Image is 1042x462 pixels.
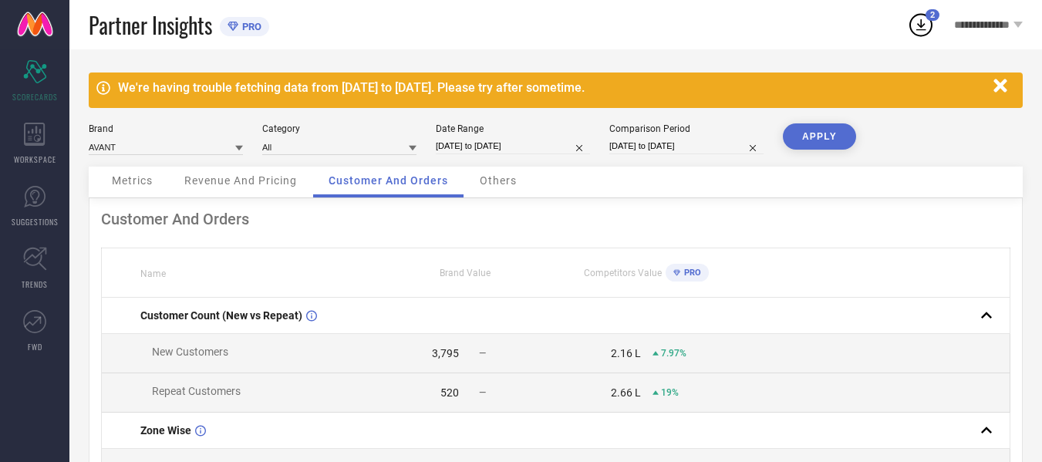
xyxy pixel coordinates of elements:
span: PRO [238,21,261,32]
span: — [479,348,486,359]
span: New Customers [152,346,228,358]
div: Comparison Period [609,123,764,134]
span: SUGGESTIONS [12,216,59,228]
div: 520 [440,386,459,399]
span: Competitors Value [584,268,662,278]
span: 19% [661,387,679,398]
span: Partner Insights [89,9,212,41]
input: Select date range [436,138,590,154]
span: WORKSPACE [14,153,56,165]
span: Zone Wise [140,424,191,437]
span: Customer And Orders [329,174,448,187]
span: — [479,387,486,398]
span: Brand Value [440,268,491,278]
div: 3,795 [432,347,459,359]
input: Select comparison period [609,138,764,154]
span: 7.97% [661,348,686,359]
span: Others [480,174,517,187]
div: Brand [89,123,243,134]
span: Metrics [112,174,153,187]
button: APPLY [783,123,856,150]
span: Revenue And Pricing [184,174,297,187]
div: Category [262,123,416,134]
div: 2.66 L [611,386,641,399]
div: We're having trouble fetching data from [DATE] to [DATE]. Please try after sometime. [118,80,986,95]
span: FWD [28,341,42,352]
div: Open download list [907,11,935,39]
span: Repeat Customers [152,385,241,397]
span: TRENDS [22,278,48,290]
div: Customer And Orders [101,210,1010,228]
div: Date Range [436,123,590,134]
span: Name [140,268,166,279]
div: 2.16 L [611,347,641,359]
span: SCORECARDS [12,91,58,103]
span: 2 [930,10,935,20]
span: PRO [680,268,701,278]
span: Customer Count (New vs Repeat) [140,309,302,322]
